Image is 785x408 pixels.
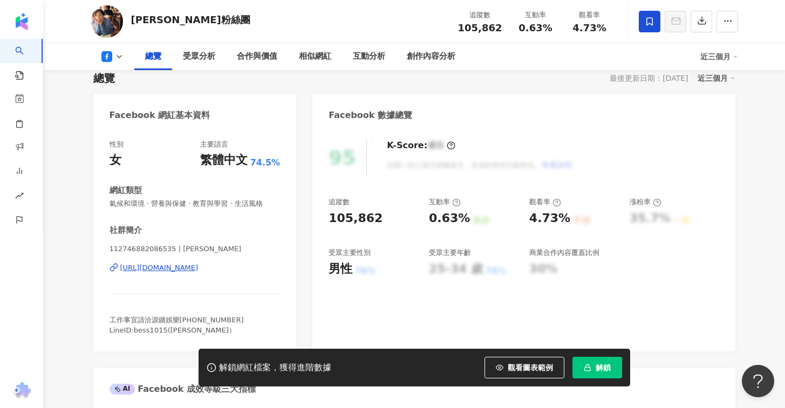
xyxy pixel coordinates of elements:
div: 女 [110,152,121,169]
div: 相似網紅 [299,50,331,63]
span: 解鎖 [596,363,611,372]
a: [URL][DOMAIN_NAME] [110,263,281,273]
img: chrome extension [11,382,32,399]
span: 氣候和環境 · 營養與保健 · 教育與學習 · 生活風格 [110,199,281,209]
div: 合作與價值 [237,50,277,63]
div: 觀看率 [529,197,561,207]
div: 總覽 [145,50,161,63]
img: KOL Avatar [91,5,123,38]
div: 總覽 [93,71,115,86]
div: 近三個月 [700,48,738,65]
div: 受眾主要年齡 [429,248,471,258]
div: 繁體中文 [200,152,248,169]
span: rise [15,185,24,209]
span: 觀看圖表範例 [508,363,553,372]
div: Facebook 網紅基本資料 [110,109,210,121]
div: 觀看率 [569,10,610,20]
div: 互動率 [429,197,461,207]
img: logo icon [13,13,30,30]
button: 觀看圖表範例 [484,357,564,378]
div: [URL][DOMAIN_NAME] [120,263,199,273]
div: 主要語言 [200,140,228,149]
div: 互動分析 [353,50,385,63]
div: 漲粉率 [630,197,661,207]
a: search [15,39,37,81]
div: 商業合作內容覆蓋比例 [529,248,599,258]
span: 74.5% [250,157,281,169]
div: 男性 [329,261,352,278]
div: K-Score : [387,140,455,151]
div: 近三個月 [698,71,735,85]
div: 創作內容分析 [407,50,455,63]
span: 112746882086535 | [PERSON_NAME] [110,244,281,254]
div: 追蹤數 [329,197,350,207]
div: 受眾主要性別 [329,248,371,258]
div: AI [110,384,135,395]
div: 受眾分析 [183,50,215,63]
span: 工作事宜請洽源鑛娛樂[PHONE_NUMBER] LineID:bess1015([PERSON_NAME]） [110,316,244,334]
div: 性別 [110,140,124,149]
div: 105,862 [329,210,383,227]
div: 0.63% [429,210,470,227]
span: 4.73% [572,23,606,33]
div: 網紅類型 [110,185,142,196]
div: [PERSON_NAME]粉絲團 [131,13,250,26]
div: 4.73% [529,210,570,227]
div: 社群簡介 [110,225,142,236]
div: 追蹤數 [458,10,502,20]
div: Facebook 數據總覽 [329,109,412,121]
span: 0.63% [518,23,552,33]
div: 互動率 [515,10,556,20]
button: 解鎖 [572,357,622,378]
span: 105,862 [458,22,502,33]
div: 解鎖網紅檔案，獲得進階數據 [219,362,331,374]
div: 最後更新日期：[DATE] [610,74,688,82]
div: Facebook 成效等級三大指標 [110,383,256,395]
